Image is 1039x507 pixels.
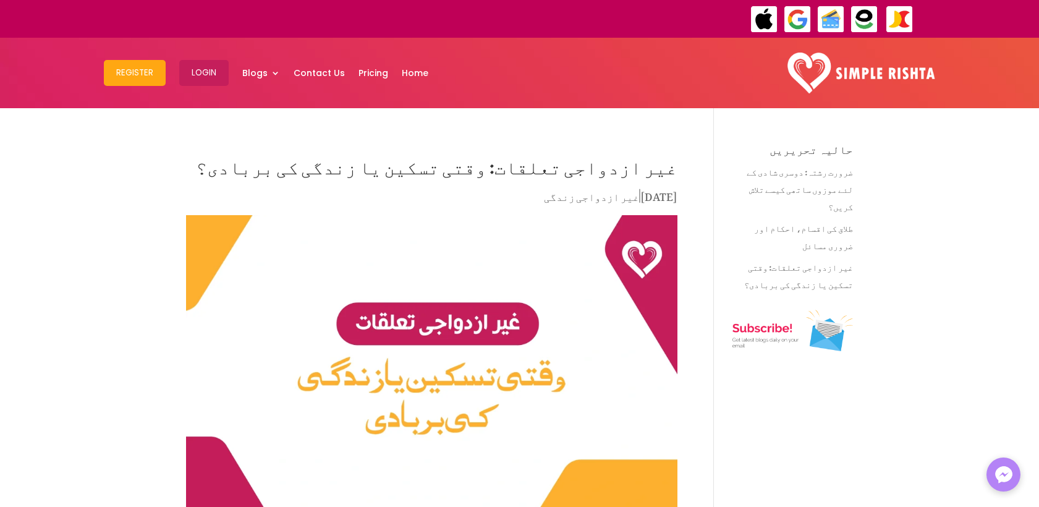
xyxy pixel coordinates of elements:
[186,144,677,187] h1: غیر ازدواجی تعلقات: وقتی تسکین یا زندگی کی بربادی؟
[750,6,778,33] img: ApplePay-icon
[104,41,166,105] a: Register
[179,60,229,86] button: Login
[784,6,812,33] img: GooglePay-icon
[358,41,388,105] a: Pricing
[991,462,1016,487] img: Messenger
[242,41,280,105] a: Blogs
[186,187,677,211] p: |
[744,254,853,293] a: غیر ازدواجی تعلقات: وقتی تسکین یا زندگی کی بربادی؟
[544,181,639,207] a: غیر ازدواجی زندگی
[747,159,853,215] a: ضرورت رشتہ: دوسری شادی کے لئے موزوں ساتھی کیسے تلاش کریں؟
[817,6,845,33] img: Credit Cards
[179,41,229,105] a: Login
[104,60,166,86] button: Register
[294,41,345,105] a: Contact Us
[850,6,878,33] img: EasyPaisa-icon
[732,144,853,161] h4: حالیہ تحریریں
[886,6,914,33] img: JazzCash-icon
[640,181,677,207] span: [DATE]
[402,41,428,105] a: Home
[754,215,853,254] a: طلاق کی اقسام، احکام اور ضروری مسائل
